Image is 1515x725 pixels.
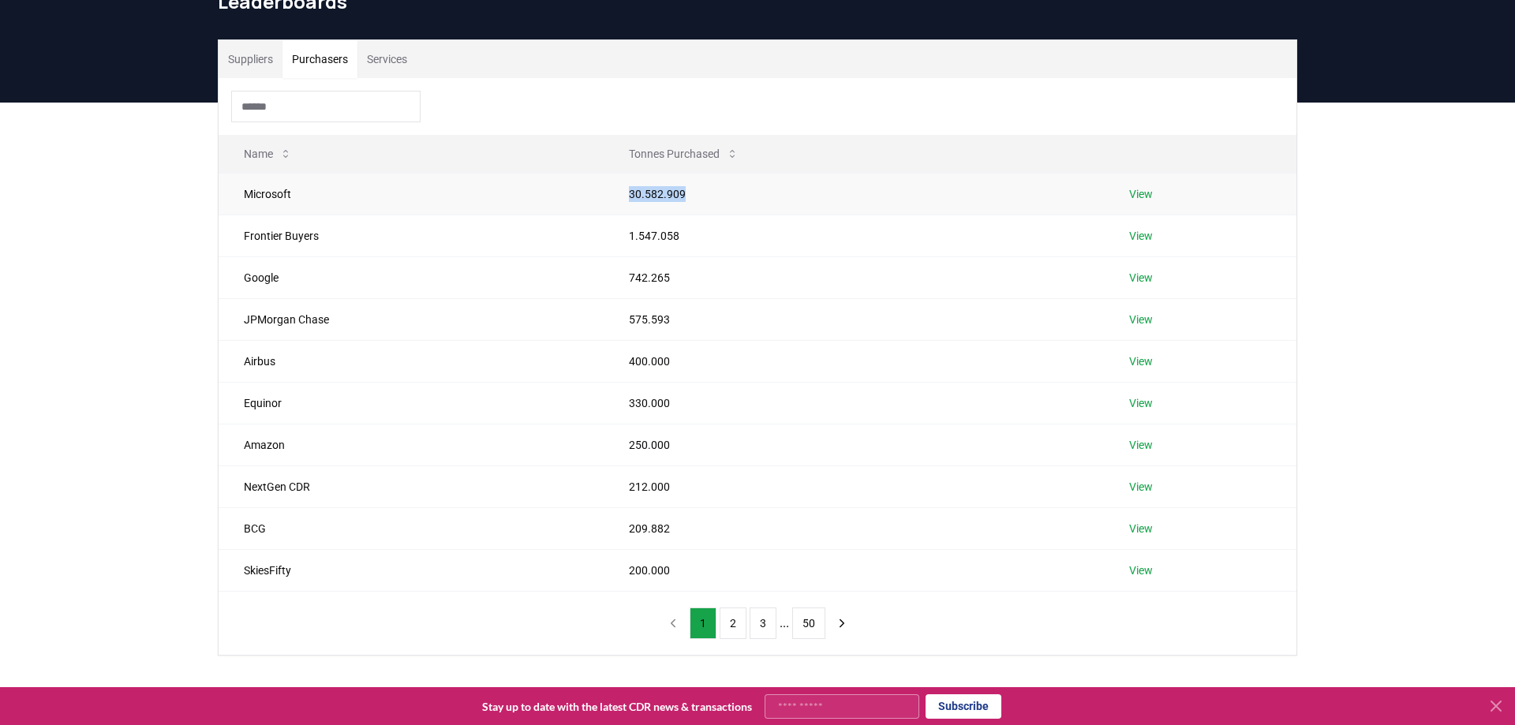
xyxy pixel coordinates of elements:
[1129,437,1153,453] a: View
[604,215,1105,256] td: 1.547.058
[219,549,604,591] td: SkiesFifty
[219,256,604,298] td: Google
[219,215,604,256] td: Frontier Buyers
[780,614,789,633] li: ...
[604,382,1105,424] td: 330.000
[604,507,1105,549] td: 209.882
[604,256,1105,298] td: 742.265
[604,549,1105,591] td: 200.000
[604,424,1105,465] td: 250.000
[219,40,282,78] button: Suppliers
[1129,228,1153,244] a: View
[604,298,1105,340] td: 575.593
[1129,186,1153,202] a: View
[219,382,604,424] td: Equinor
[829,607,855,639] button: next page
[219,465,604,507] td: NextGen CDR
[219,340,604,382] td: Airbus
[1129,312,1153,327] a: View
[357,40,417,78] button: Services
[1129,395,1153,411] a: View
[219,507,604,549] td: BCG
[616,138,751,170] button: Tonnes Purchased
[1129,479,1153,495] a: View
[282,40,357,78] button: Purchasers
[1129,521,1153,536] a: View
[604,465,1105,507] td: 212.000
[720,607,746,639] button: 2
[604,173,1105,215] td: 30.582.909
[219,298,604,340] td: JPMorgan Chase
[219,173,604,215] td: Microsoft
[219,424,604,465] td: Amazon
[604,340,1105,382] td: 400.000
[231,138,305,170] button: Name
[750,607,776,639] button: 3
[1129,270,1153,286] a: View
[690,607,716,639] button: 1
[1129,562,1153,578] a: View
[1129,353,1153,369] a: View
[792,607,825,639] button: 50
